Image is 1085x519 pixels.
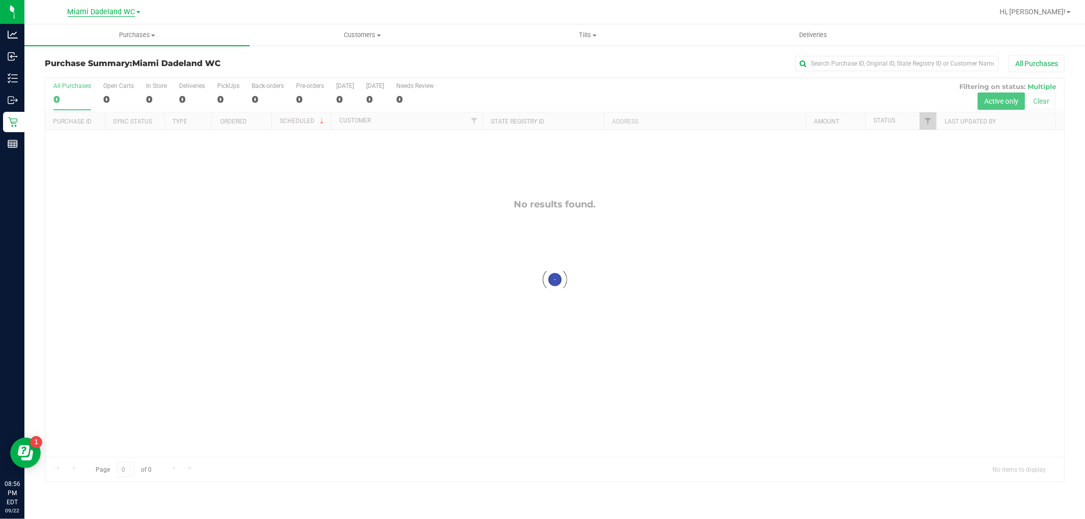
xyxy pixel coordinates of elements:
[250,24,475,46] a: Customers
[785,30,841,40] span: Deliveries
[132,58,221,68] span: Miami Dadeland WC
[1009,55,1065,72] button: All Purchases
[795,56,999,71] input: Search Purchase ID, Original ID, State Registry ID or Customer Name...
[475,24,700,46] a: Tills
[45,59,385,68] h3: Purchase Summary:
[1000,8,1066,16] span: Hi, [PERSON_NAME]!
[8,51,18,62] inline-svg: Inbound
[250,30,475,40] span: Customers
[8,29,18,40] inline-svg: Analytics
[5,507,20,514] p: 09/22
[5,479,20,507] p: 08:56 PM EDT
[24,24,250,46] a: Purchases
[8,139,18,149] inline-svg: Reports
[8,95,18,105] inline-svg: Outbound
[8,117,18,127] inline-svg: Retail
[10,438,41,468] iframe: Resource center
[24,30,250,40] span: Purchases
[30,436,42,448] iframe: Resource center unread badge
[700,24,926,46] a: Deliveries
[476,30,700,40] span: Tills
[8,73,18,83] inline-svg: Inventory
[68,8,135,17] span: Miami Dadeland WC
